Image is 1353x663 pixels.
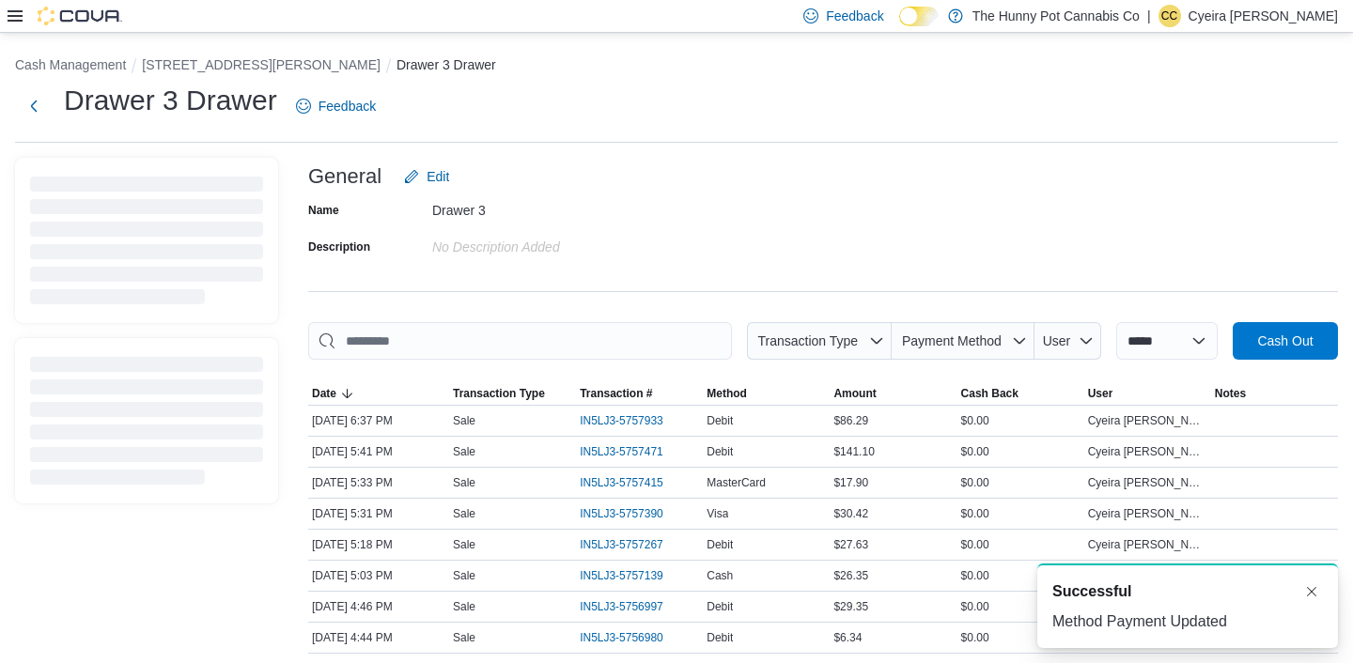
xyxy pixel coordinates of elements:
div: [DATE] 4:46 PM [308,595,449,618]
p: Sale [453,568,475,583]
button: Edit [397,158,457,195]
div: Drawer 3 [432,195,684,218]
div: $0.00 [957,409,1084,432]
div: Cyeira Carriere [1159,5,1181,27]
button: Drawer 3 Drawer [397,57,496,72]
span: $17.90 [833,475,868,490]
button: Transaction Type [449,382,576,405]
img: Cova [38,7,122,25]
button: IN5LJ3-5756980 [580,626,682,649]
div: $0.00 [957,440,1084,463]
span: Visa [707,506,728,521]
p: | [1147,5,1151,27]
span: Method [707,386,747,401]
span: Debit [707,599,733,614]
p: Sale [453,413,475,428]
span: Date [312,386,336,401]
div: $0.00 [957,502,1084,525]
input: This is a search bar. As you type, the results lower in the page will automatically filter. [308,322,732,360]
button: Date [308,382,449,405]
span: $30.42 [833,506,868,521]
button: [STREET_ADDRESS][PERSON_NAME] [142,57,381,72]
h3: General [308,165,381,188]
span: Edit [427,167,449,186]
span: Amount [833,386,876,401]
div: Notification [1052,580,1323,603]
button: Cash Back [957,382,1084,405]
div: No Description added [432,232,684,254]
button: IN5LJ3-5757933 [580,409,682,432]
span: Feedback [826,7,883,25]
button: IN5LJ3-5757471 [580,440,682,463]
div: Method Payment Updated [1052,610,1323,633]
span: Dark Mode [899,26,900,27]
div: $0.00 [957,564,1084,587]
button: Next [15,87,53,125]
button: Amount [830,382,956,405]
span: IN5LJ3-5757139 [580,568,663,583]
span: Cash Out [1257,331,1313,350]
span: Payment Method [902,333,1002,348]
p: Sale [453,630,475,645]
p: Sale [453,537,475,552]
span: Debit [707,630,733,645]
button: Dismiss toast [1300,580,1323,603]
button: User [1084,382,1211,405]
div: [DATE] 6:37 PM [308,409,449,432]
span: Cyeira [PERSON_NAME] [1088,413,1207,428]
button: Cash Management [15,57,126,72]
div: [DATE] 5:31 PM [308,502,449,525]
span: IN5LJ3-5756980 [580,630,663,645]
span: IN5LJ3-5757267 [580,537,663,552]
span: Loading [30,180,263,308]
button: Cash Out [1233,322,1338,360]
span: Successful [1052,580,1131,603]
h1: Drawer 3 Drawer [64,82,277,119]
span: User [1043,333,1071,348]
p: Sale [453,599,475,614]
span: IN5LJ3-5757471 [580,444,663,459]
span: Debit [707,444,733,459]
span: $6.34 [833,630,862,645]
p: Sale [453,444,475,459]
span: Cash [707,568,733,583]
label: Name [308,203,339,218]
label: Description [308,239,370,254]
span: Transaction # [580,386,652,401]
span: MasterCard [707,475,766,490]
span: Feedback [319,97,376,116]
div: [DATE] 5:41 PM [308,440,449,463]
button: IN5LJ3-5757390 [580,502,682,525]
span: Debit [707,413,733,428]
button: IN5LJ3-5757415 [580,471,682,494]
span: IN5LJ3-5756997 [580,599,663,614]
nav: An example of EuiBreadcrumbs [15,55,1338,78]
span: Transaction Type [453,386,545,401]
button: Notes [1211,382,1338,405]
div: [DATE] 5:03 PM [308,564,449,587]
span: Cash Back [961,386,1019,401]
div: [DATE] 5:18 PM [308,533,449,556]
button: Payment Method [892,322,1034,360]
span: Debit [707,537,733,552]
span: Cyeira [PERSON_NAME] [1088,444,1207,459]
span: Notes [1215,386,1246,401]
span: IN5LJ3-5757390 [580,506,663,521]
button: IN5LJ3-5756997 [580,595,682,618]
span: Cyeira [PERSON_NAME] [1088,475,1207,490]
div: $0.00 [957,595,1084,618]
div: [DATE] 5:33 PM [308,471,449,494]
span: $141.10 [833,444,874,459]
p: Sale [453,475,475,490]
span: CC [1161,5,1177,27]
span: Transaction Type [757,333,858,348]
button: IN5LJ3-5757139 [580,564,682,587]
div: [DATE] 4:44 PM [308,626,449,649]
span: $26.35 [833,568,868,583]
div: $0.00 [957,626,1084,649]
span: User [1088,386,1113,401]
span: $29.35 [833,599,868,614]
input: Dark Mode [899,7,939,26]
button: Method [703,382,830,405]
p: Sale [453,506,475,521]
